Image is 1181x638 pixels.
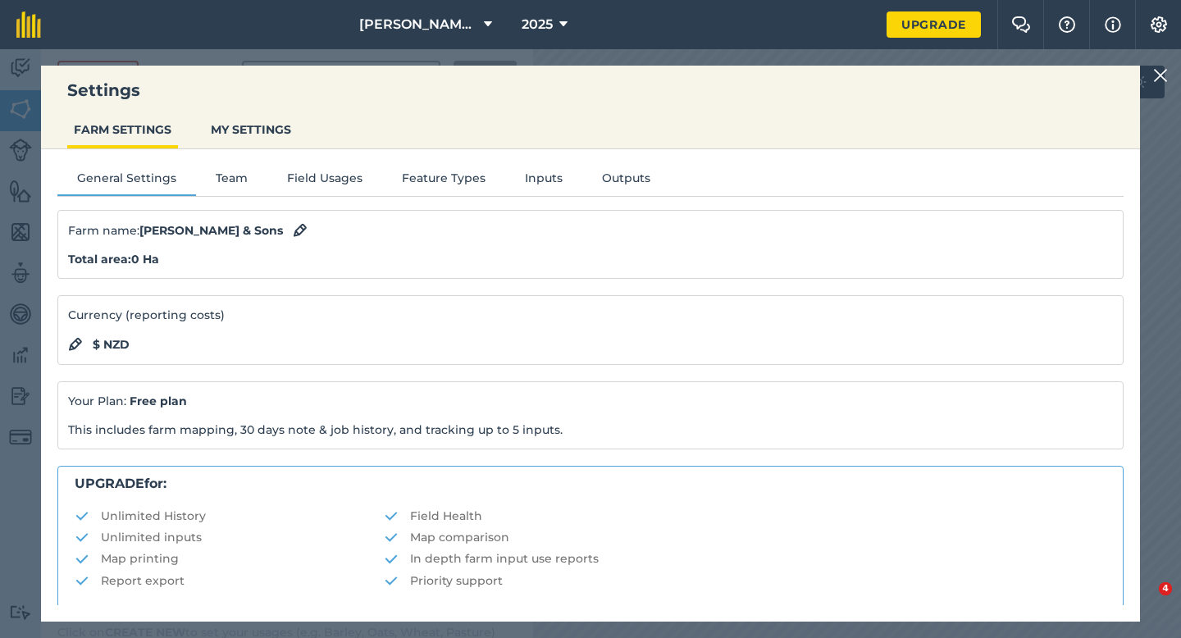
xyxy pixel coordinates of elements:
a: Upgrade [887,11,981,38]
strong: $ NZD [93,335,130,353]
button: General Settings [57,169,196,194]
li: Map comparison [384,528,1106,546]
button: Feature Types [382,169,505,194]
button: MY SETTINGS [204,114,298,145]
img: svg+xml;base64,PHN2ZyB4bWxucz0iaHR0cDovL3d3dy53My5vcmcvMjAwMC9zdmciIHdpZHRoPSIxOCIgaGVpZ2h0PSIyNC... [293,221,308,240]
img: svg+xml;base64,PHN2ZyB4bWxucz0iaHR0cDovL3d3dy53My5vcmcvMjAwMC9zdmciIHdpZHRoPSIyMiIgaGVpZ2h0PSIzMC... [1153,66,1168,85]
strong: Total area : 0 Ha [68,252,159,267]
img: svg+xml;base64,PHN2ZyB4bWxucz0iaHR0cDovL3d3dy53My5vcmcvMjAwMC9zdmciIHdpZHRoPSIxNyIgaGVpZ2h0PSIxNy... [1105,15,1121,34]
button: Inputs [505,169,582,194]
button: Outputs [582,169,670,194]
img: A question mark icon [1057,16,1077,33]
li: Report export [75,572,384,590]
img: Two speech bubbles overlapping with the left bubble in the forefront [1011,16,1031,33]
p: Currency (reporting costs) [68,306,1113,324]
h3: Settings [41,79,1140,102]
p: This includes farm mapping, 30 days note & job history, and tracking up to 5 inputs. [68,421,1113,439]
li: In depth farm input use reports [384,549,1106,567]
li: Field Health [384,507,1106,525]
li: Priority support [384,572,1106,590]
span: Farm name : [68,221,283,239]
strong: Free plan [130,394,187,408]
p: for: [75,473,1106,494]
li: Unlimited inputs [75,528,384,546]
button: FARM SETTINGS [67,114,178,145]
strong: UPGRADE [75,476,144,491]
iframe: Intercom live chat [1125,582,1165,622]
strong: [PERSON_NAME] & Sons [139,223,283,238]
li: Map printing [75,549,384,567]
img: A cog icon [1149,16,1169,33]
img: svg+xml;base64,PHN2ZyB4bWxucz0iaHR0cDovL3d3dy53My5vcmcvMjAwMC9zdmciIHdpZHRoPSIxOCIgaGVpZ2h0PSIyNC... [68,335,83,354]
img: fieldmargin Logo [16,11,41,38]
p: Your Plan: [68,392,1113,410]
span: 2025 [522,15,553,34]
button: Field Usages [267,169,382,194]
span: [PERSON_NAME] & Sons [359,15,477,34]
button: Team [196,169,267,194]
li: Unlimited History [75,507,384,525]
span: 4 [1159,582,1172,595]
